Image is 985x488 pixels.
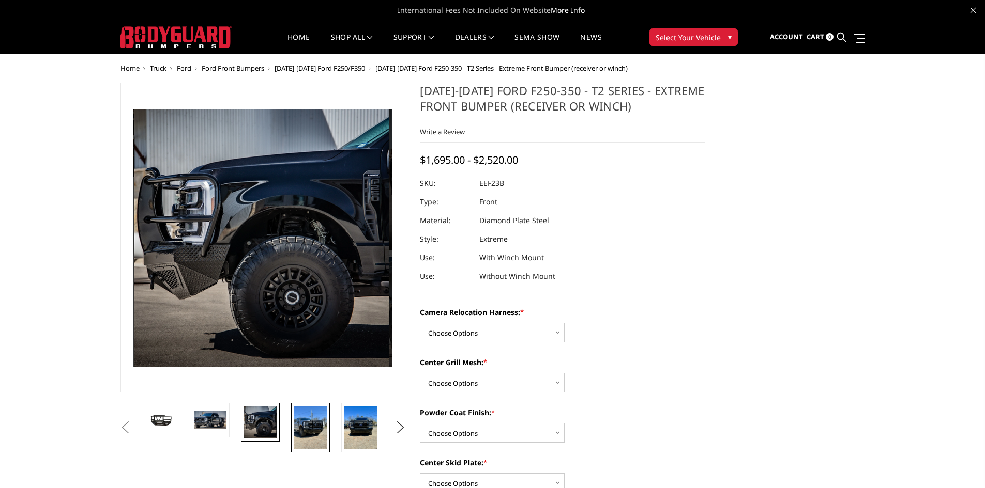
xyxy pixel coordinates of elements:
[420,307,705,318] label: Camera Relocation Harness:
[656,32,721,43] span: Select Your Vehicle
[551,5,585,15] a: More Info
[194,411,226,429] img: 2023-2026 Ford F250-350 - T2 Series - Extreme Front Bumper (receiver or winch)
[770,23,803,51] a: Account
[393,34,434,54] a: Support
[420,407,705,418] label: Powder Coat Finish:
[479,174,504,193] dd: EEF23B
[479,248,544,267] dd: With Winch Mount
[118,420,133,435] button: Previous
[479,193,497,211] dd: Front
[420,153,518,167] span: $1,695.00 - $2,520.00
[420,127,465,136] a: Write a Review
[479,211,549,230] dd: Diamond Plate Steel
[479,267,555,286] dd: Without Winch Mount
[420,193,472,211] dt: Type:
[344,406,377,449] img: 2023-2026 Ford F250-350 - T2 Series - Extreme Front Bumper (receiver or winch)
[728,32,732,42] span: ▾
[420,83,705,121] h1: [DATE]-[DATE] Ford F250-350 - T2 Series - Extreme Front Bumper (receiver or winch)
[770,32,803,41] span: Account
[177,64,191,73] a: Ford
[479,230,508,248] dd: Extreme
[331,34,373,54] a: shop all
[375,64,628,73] span: [DATE]-[DATE] Ford F250-350 - T2 Series - Extreme Front Bumper (receiver or winch)
[287,34,310,54] a: Home
[420,211,472,230] dt: Material:
[420,357,705,368] label: Center Grill Mesh:
[144,411,176,429] img: 2023-2026 Ford F250-350 - T2 Series - Extreme Front Bumper (receiver or winch)
[294,406,327,449] img: 2023-2026 Ford F250-350 - T2 Series - Extreme Front Bumper (receiver or winch)
[455,34,494,54] a: Dealers
[420,267,472,286] dt: Use:
[120,26,232,48] img: BODYGUARD BUMPERS
[202,64,264,73] a: Ford Front Bumpers
[420,230,472,248] dt: Style:
[514,34,559,54] a: SEMA Show
[120,64,140,73] a: Home
[649,28,738,46] button: Select Your Vehicle
[244,406,277,438] img: 2023-2026 Ford F250-350 - T2 Series - Extreme Front Bumper (receiver or winch)
[420,174,472,193] dt: SKU:
[120,83,406,392] a: 2023-2026 Ford F250-350 - T2 Series - Extreme Front Bumper (receiver or winch)
[807,23,834,51] a: Cart 0
[826,33,834,41] span: 0
[150,64,166,73] a: Truck
[580,34,601,54] a: News
[392,420,408,435] button: Next
[275,64,365,73] a: [DATE]-[DATE] Ford F250/F350
[420,457,705,468] label: Center Skid Plate:
[807,32,824,41] span: Cart
[420,248,472,267] dt: Use:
